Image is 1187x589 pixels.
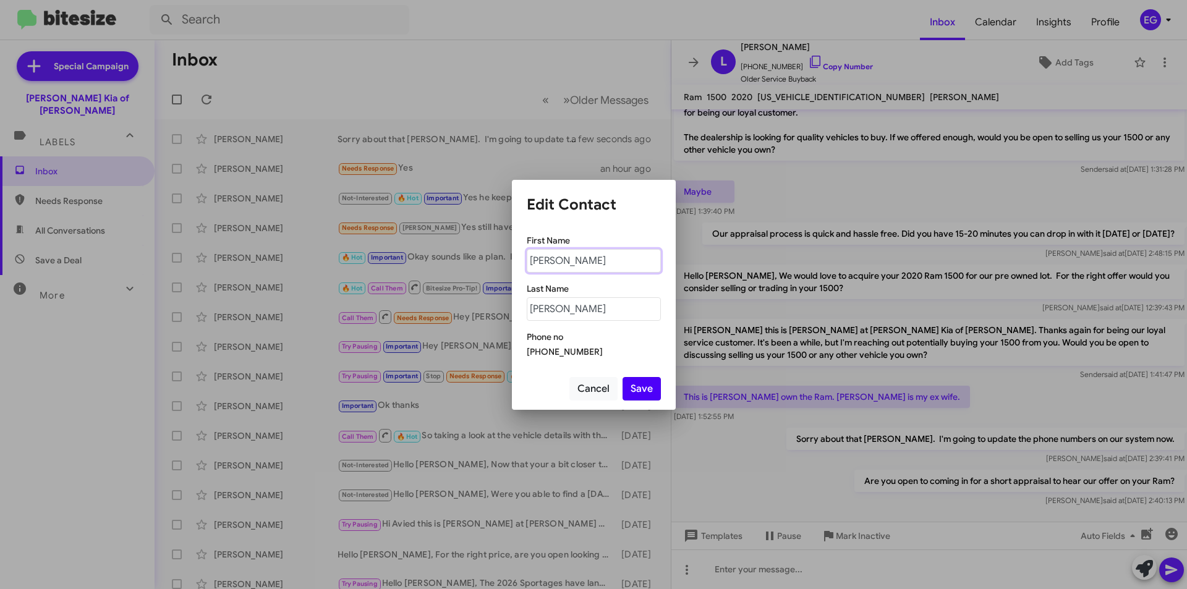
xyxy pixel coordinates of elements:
button: Save [623,377,661,400]
input: Example: John [527,249,661,273]
mat-label: Last Name [527,283,569,294]
div: [PHONE_NUMBER] [527,345,661,358]
h1: Edit Contact [527,195,661,214]
mat-label: Phone no [527,331,563,342]
input: Example:Snow [527,297,661,321]
button: Cancel [569,377,618,400]
mat-label: First Name [527,235,570,246]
